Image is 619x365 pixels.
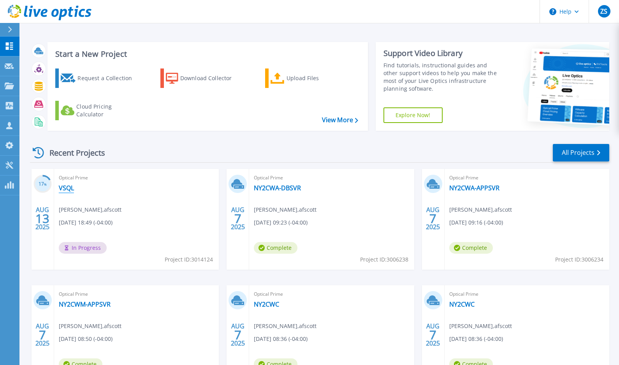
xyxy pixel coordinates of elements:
span: Optical Prime [59,290,214,298]
span: [DATE] 08:36 (-04:00) [449,335,503,343]
span: [PERSON_NAME] , afscott [59,322,121,330]
div: AUG 2025 [426,204,440,233]
div: AUG 2025 [35,204,50,233]
span: 7 [429,332,436,338]
div: Support Video Library [383,48,501,58]
div: AUG 2025 [35,321,50,349]
a: All Projects [553,144,609,161]
span: 7 [429,215,436,222]
span: [PERSON_NAME] , afscott [449,322,512,330]
div: Upload Files [287,70,349,86]
span: 13 [35,215,49,222]
a: NY2CWM-APPSVR [59,300,111,308]
span: [DATE] 08:50 (-04:00) [59,335,113,343]
a: Request a Collection [55,68,142,88]
a: Explore Now! [383,107,443,123]
span: Project ID: 3014124 [165,255,213,264]
span: Project ID: 3006234 [555,255,603,264]
a: Cloud Pricing Calculator [55,101,142,120]
span: Optical Prime [59,174,214,182]
div: Download Collector [180,70,243,86]
span: Project ID: 3006238 [360,255,408,264]
a: View More [322,116,358,124]
a: NY2CWC [449,300,475,308]
h3: 17 [33,180,52,189]
span: 7 [39,332,46,338]
div: AUG 2025 [426,321,440,349]
span: Complete [254,242,297,254]
span: [PERSON_NAME] , afscott [254,205,317,214]
h3: Start a New Project [55,50,358,58]
span: 7 [234,332,241,338]
span: [PERSON_NAME] , afscott [449,205,512,214]
span: [DATE] 18:49 (-04:00) [59,218,113,227]
a: VSQL [59,184,74,192]
span: In Progress [59,242,107,254]
a: Upload Files [265,68,352,88]
span: Optical Prime [254,174,409,182]
div: AUG 2025 [230,321,245,349]
div: Request a Collection [77,70,140,86]
a: Download Collector [160,68,247,88]
a: NY2CWA-DBSVR [254,184,301,192]
a: NY2CWC [254,300,279,308]
span: 7 [234,215,241,222]
span: [DATE] 09:23 (-04:00) [254,218,308,227]
div: Find tutorials, instructional guides and other support videos to help you make the most of your L... [383,61,501,93]
span: Optical Prime [449,174,605,182]
div: Cloud Pricing Calculator [76,103,139,118]
span: % [44,182,47,186]
span: Complete [449,242,493,254]
span: [PERSON_NAME] , afscott [59,205,121,214]
a: NY2CWA-APPSVR [449,184,499,192]
span: ZS [600,8,607,14]
span: [DATE] 08:36 (-04:00) [254,335,308,343]
div: AUG 2025 [230,204,245,233]
span: [PERSON_NAME] , afscott [254,322,317,330]
span: Optical Prime [254,290,409,298]
span: [DATE] 09:16 (-04:00) [449,218,503,227]
span: Optical Prime [449,290,605,298]
div: Recent Projects [30,143,116,162]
